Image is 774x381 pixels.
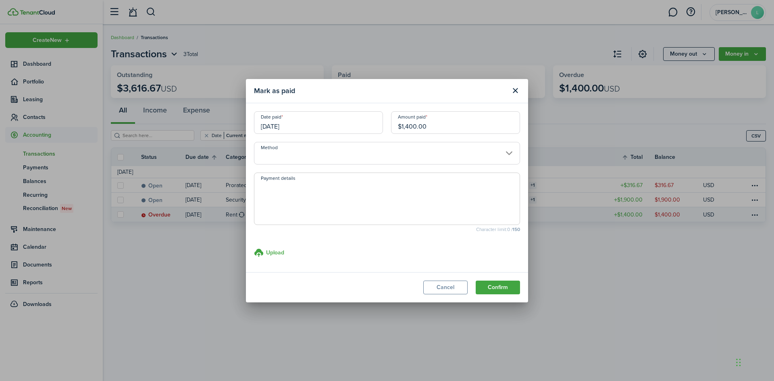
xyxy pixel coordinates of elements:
[423,281,468,294] button: Cancel
[391,111,520,134] input: 0.00
[736,350,741,375] div: Drag
[508,84,522,98] button: Close modal
[254,227,520,232] small: Character limit: 0 /
[476,281,520,294] button: Confirm
[640,294,774,381] iframe: Chat Widget
[254,111,383,134] input: mm/dd/yyyy
[512,226,520,233] b: 150
[266,248,284,257] h3: Upload
[254,83,506,99] modal-title: Mark as paid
